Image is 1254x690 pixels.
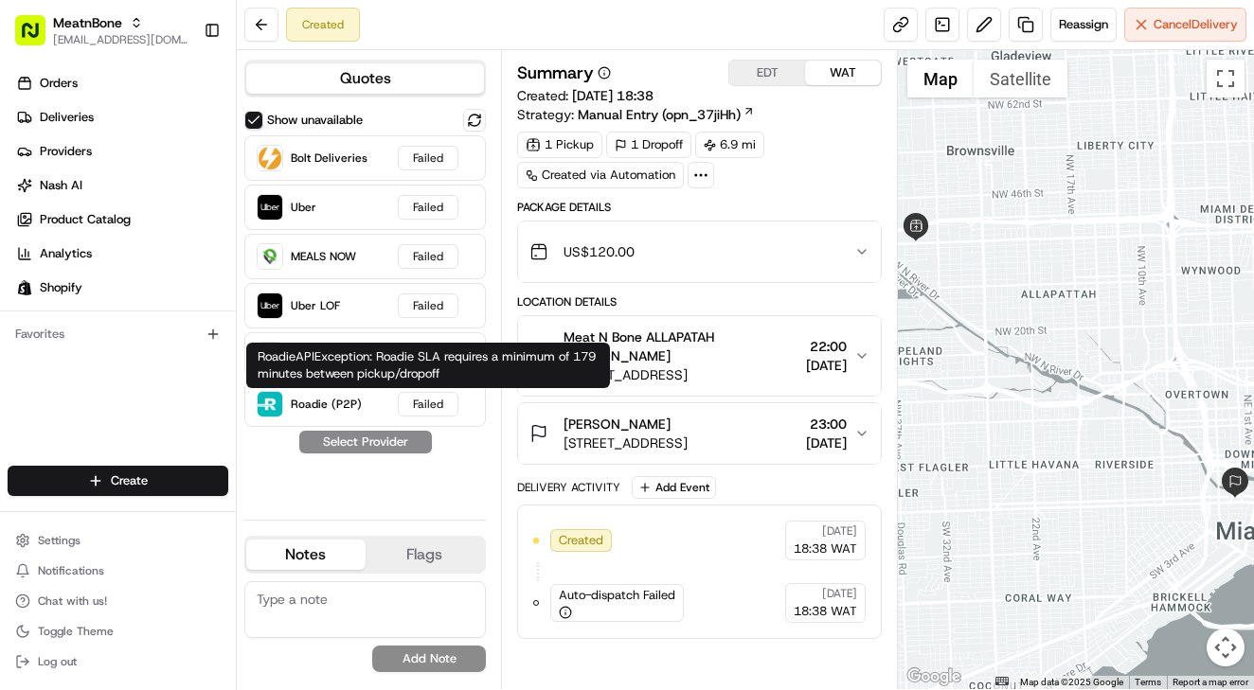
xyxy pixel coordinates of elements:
[806,433,847,452] span: [DATE]
[517,294,882,310] div: Location Details
[258,244,282,269] img: MEALS NOW
[517,86,654,105] span: Created:
[517,480,620,495] div: Delivery Activity
[366,540,485,570] button: Flags
[179,274,304,293] span: API Documentation
[64,200,240,215] div: We're available if you need us!
[398,146,458,170] div: Failed
[1059,16,1108,33] span: Reassign
[822,523,857,539] span: [DATE]
[794,540,857,557] span: 18:38 WAT
[578,105,741,124] span: Manual Entry (opn_37jiHh)
[974,60,1067,97] button: Show satellite imagery
[559,587,675,604] span: Auto-dispatch Failed
[258,146,282,170] img: Bolt Deliveries
[40,143,92,160] span: Providers
[291,340,357,370] span: Roadie Rush (P2P)
[517,64,594,81] h3: Summary
[8,273,236,303] a: Shopify
[38,654,77,669] span: Log out
[291,397,362,412] span: Roadie (P2P)
[40,211,131,228] span: Product Catalog
[49,122,313,142] input: Clear
[40,279,82,296] span: Shopify
[291,298,340,313] span: Uber LOF
[398,244,458,269] div: Failed
[8,466,228,496] button: Create
[258,293,282,318] img: Uber LOF
[8,527,228,554] button: Settings
[518,403,881,464] button: [PERSON_NAME][STREET_ADDRESS]23:00[DATE]
[19,181,53,215] img: 1736555255976-a54dd68f-1ca7-489b-9aae-adbdc363a1c4
[258,392,282,416] img: Roadie (P2P)
[8,618,228,645] button: Toggle Theme
[40,109,94,126] span: Deliveries
[53,13,122,32] button: MeatnBone
[517,162,684,188] a: Created via Automation
[398,293,458,318] div: Failed
[134,320,229,335] a: Powered byPylon
[564,415,671,433] span: [PERSON_NAME]
[822,586,857,601] span: [DATE]
[518,316,881,396] button: Meat N Bone ALLAPATAH [PERSON_NAME][STREET_ADDRESS]22:00[DATE]
[291,249,356,264] span: MEALS NOW
[19,19,57,57] img: Nash
[1173,677,1248,687] a: Report a map error
[903,664,965,689] img: Google
[246,63,484,94] button: Quotes
[1020,677,1123,687] span: Map data ©2025 Google
[806,415,847,433] span: 23:00
[291,200,316,215] span: Uber
[40,75,78,92] span: Orders
[64,181,311,200] div: Start new chat
[160,276,175,292] div: 💻
[695,132,764,158] div: 6.9 mi
[564,433,688,452] span: [STREET_ADDRESS]
[8,319,228,349] div: Favorites
[188,321,229,335] span: Pylon
[38,563,104,578] span: Notifications
[246,343,610,388] div: RoadieAPIException: Roadie SLA requires a minimum of 179 minutes between pickup/dropoff
[517,105,755,124] div: Strategy:
[267,112,363,129] label: Show unavailable
[38,274,145,293] span: Knowledge Base
[578,105,755,124] a: Manual Entry (opn_37jiHh)
[632,476,716,499] button: Add Event
[806,337,847,356] span: 22:00
[322,186,345,209] button: Start new chat
[258,195,282,220] img: Uber
[8,557,228,584] button: Notifications
[152,267,312,301] a: 💻API Documentation
[729,61,805,85] button: EDT
[8,136,236,167] a: Providers
[19,276,34,292] div: 📗
[518,221,881,282] button: US$120.00
[19,76,345,106] p: Welcome 👋
[564,327,798,365] span: Meat N Bone ALLAPATAH [PERSON_NAME]
[246,540,366,570] button: Notes
[111,472,148,489] span: Create
[38,593,107,609] span: Chat with us!
[517,132,602,158] div: 1 Pickup
[564,365,798,384] span: [STREET_ADDRESS]
[794,603,857,620] span: 18:38 WAT
[1050,8,1117,42] button: Reassign
[559,532,603,549] span: Created
[1207,60,1245,97] button: Toggle fullscreen view
[8,170,236,201] a: Nash AI
[398,195,458,220] div: Failed
[38,533,81,548] span: Settings
[8,8,196,53] button: MeatnBone[EMAIL_ADDRESS][DOMAIN_NAME]
[40,177,82,194] span: Nash AI
[11,267,152,301] a: 📗Knowledge Base
[572,87,654,104] span: [DATE] 18:38
[1207,628,1245,666] button: Map camera controls
[17,280,32,295] img: Shopify logo
[8,648,228,675] button: Log out
[907,60,974,97] button: Show street map
[8,239,236,269] a: Analytics
[53,32,188,47] button: [EMAIL_ADDRESS][DOMAIN_NAME]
